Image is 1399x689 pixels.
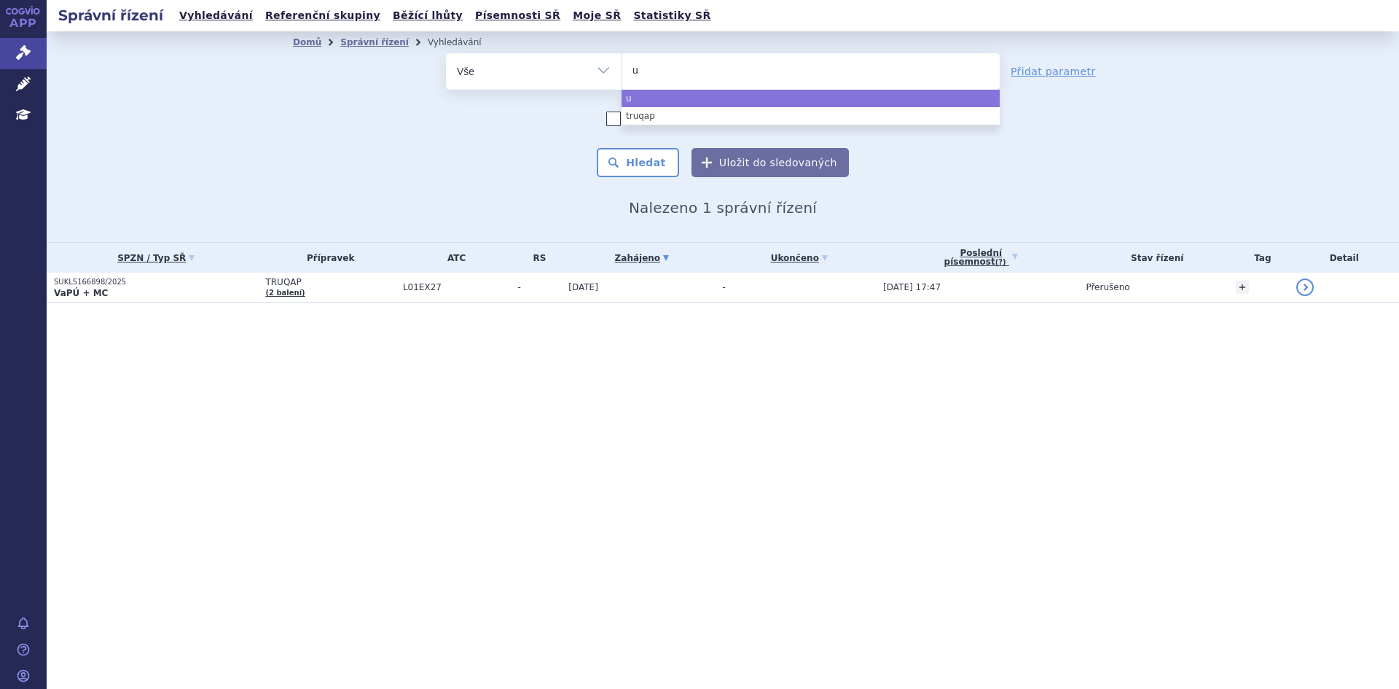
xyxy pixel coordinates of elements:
[396,243,511,273] th: ATC
[622,107,1000,125] li: truqap
[1289,243,1399,273] th: Detail
[622,90,1000,107] li: u
[568,6,625,26] a: Moje SŘ
[883,243,1078,273] a: Poslednípísemnost(?)
[518,282,562,292] span: -
[388,6,467,26] a: Běžící lhůty
[568,248,715,268] a: Zahájeno
[606,112,839,126] label: Zahrnout [DEMOGRAPHIC_DATA] přípravky
[883,282,941,292] span: [DATE] 17:47
[691,148,849,177] button: Uložit do sledovaných
[471,6,565,26] a: Písemnosti SŘ
[293,37,321,47] a: Domů
[568,282,598,292] span: [DATE]
[54,277,258,287] p: SUKLS166898/2025
[1011,64,1096,79] a: Přidat parametr
[47,5,175,26] h2: Správní řízení
[265,277,395,287] span: TRUQAP
[175,6,257,26] a: Vyhledávání
[54,288,108,298] strong: VaPÚ + MC
[1236,281,1249,294] a: +
[403,282,511,292] span: L01EX27
[995,258,1006,267] abbr: (?)
[54,248,258,268] a: SPZN / Typ SŘ
[265,289,305,297] a: (2 balení)
[340,37,409,47] a: Správní řízení
[511,243,562,273] th: RS
[1086,282,1129,292] span: Přerušeno
[1296,279,1314,296] a: detail
[722,282,725,292] span: -
[1228,243,1289,273] th: Tag
[1078,243,1228,273] th: Stav řízení
[261,6,385,26] a: Referenční skupiny
[258,243,395,273] th: Přípravek
[428,31,501,53] li: Vyhledávání
[629,6,715,26] a: Statistiky SŘ
[722,248,876,268] a: Ukončeno
[629,199,817,217] span: Nalezeno 1 správní řízení
[597,148,679,177] button: Hledat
